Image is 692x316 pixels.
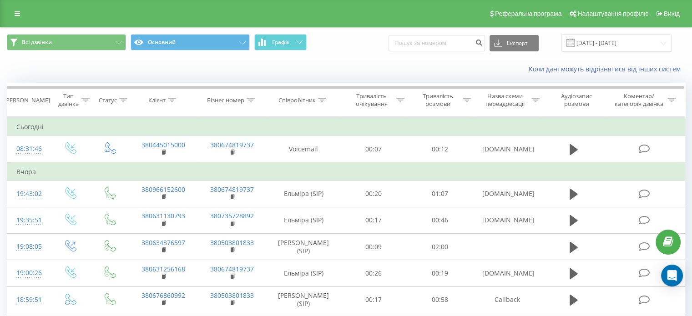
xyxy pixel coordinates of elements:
[473,181,541,207] td: [DOMAIN_NAME]
[341,136,407,163] td: 00:07
[16,140,40,158] div: 08:31:46
[210,265,254,273] a: 380674819737
[4,96,50,104] div: [PERSON_NAME]
[210,238,254,247] a: 380503801833
[495,10,562,17] span: Реферальна програма
[148,96,166,104] div: Клієнт
[278,96,316,104] div: Співробітник
[407,260,473,286] td: 00:19
[141,265,185,273] a: 380631256168
[473,286,541,313] td: Callback
[490,35,539,51] button: Експорт
[267,234,341,260] td: [PERSON_NAME] (SIP)
[407,286,473,313] td: 00:58
[16,185,40,203] div: 19:43:02
[16,238,40,256] div: 19:08:05
[254,34,307,50] button: Графік
[577,10,648,17] span: Налаштування профілю
[267,136,341,163] td: Voicemail
[341,260,407,286] td: 00:26
[210,211,254,220] a: 380735728892
[407,234,473,260] td: 02:00
[341,234,407,260] td: 00:09
[16,291,40,309] div: 18:59:51
[349,92,394,108] div: Тривалість очікування
[267,286,341,313] td: [PERSON_NAME] (SIP)
[415,92,460,108] div: Тривалість розмови
[341,286,407,313] td: 00:17
[57,92,79,108] div: Тип дзвінка
[272,39,290,45] span: Графік
[341,181,407,207] td: 00:20
[267,260,341,286] td: Ельміра (SIP)
[22,39,52,46] span: Всі дзвінки
[16,264,40,282] div: 19:00:26
[407,136,473,163] td: 00:12
[210,291,254,300] a: 380503801833
[473,136,541,163] td: [DOMAIN_NAME]
[131,34,250,50] button: Основний
[99,96,117,104] div: Статус
[7,34,126,50] button: Всі дзвінки
[141,185,185,194] a: 380966152600
[612,92,665,108] div: Коментар/категорія дзвінка
[16,211,40,229] div: 19:35:51
[141,211,185,220] a: 380631130793
[141,291,185,300] a: 380676860992
[529,65,685,73] a: Коли дані можуть відрізнятися вiд інших систем
[210,140,254,149] a: 380674819737
[407,207,473,233] td: 00:46
[473,207,541,233] td: [DOMAIN_NAME]
[341,207,407,233] td: 00:17
[210,185,254,194] a: 380674819737
[141,140,185,149] a: 380445015000
[141,238,185,247] a: 380634376597
[550,92,603,108] div: Аудіозапис розмови
[267,207,341,233] td: Ельміра (SIP)
[207,96,244,104] div: Бізнес номер
[389,35,485,51] input: Пошук за номером
[7,163,685,181] td: Вчора
[664,10,680,17] span: Вихід
[661,265,683,286] div: Open Intercom Messenger
[7,118,685,136] td: Сьогодні
[473,260,541,286] td: [DOMAIN_NAME]
[481,92,529,108] div: Назва схеми переадресації
[267,181,341,207] td: Ельміра (SIP)
[407,181,473,207] td: 01:07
